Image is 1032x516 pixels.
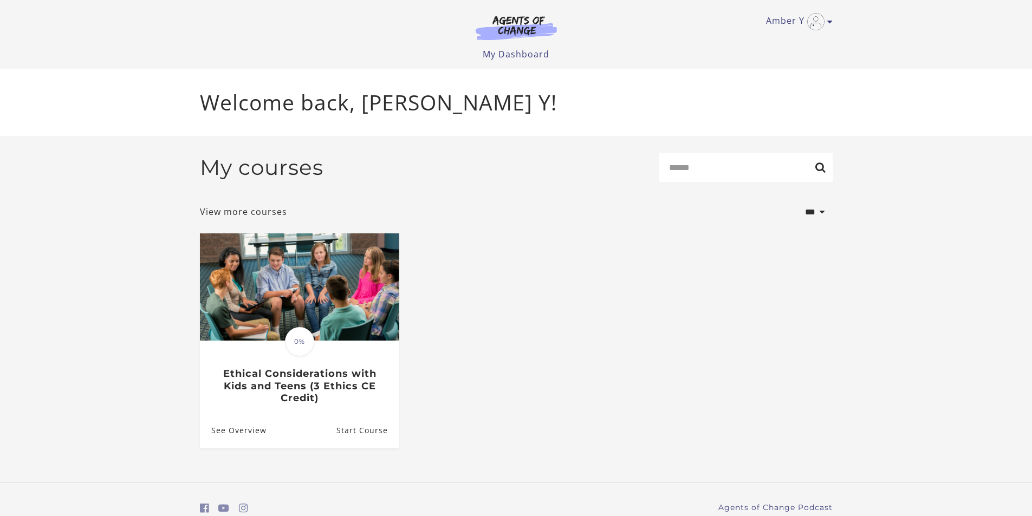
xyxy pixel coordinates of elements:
i: https://www.youtube.com/c/AgentsofChangeTestPrepbyMeaganMitchell (Open in a new window) [218,503,229,513]
a: Toggle menu [766,13,827,30]
a: View more courses [200,205,287,218]
i: https://www.facebook.com/groups/aswbtestprep (Open in a new window) [200,503,209,513]
a: Ethical Considerations with Kids and Teens (3 Ethics CE Credit): Resume Course [336,413,399,448]
p: Welcome back, [PERSON_NAME] Y! [200,87,833,119]
i: https://www.instagram.com/agentsofchangeprep/ (Open in a new window) [239,503,248,513]
a: Ethical Considerations with Kids and Teens (3 Ethics CE Credit): See Overview [200,413,267,448]
a: Agents of Change Podcast [718,502,833,513]
a: https://www.youtube.com/c/AgentsofChangeTestPrepbyMeaganMitchell (Open in a new window) [218,500,229,516]
a: My Dashboard [483,48,549,60]
a: https://www.instagram.com/agentsofchangeprep/ (Open in a new window) [239,500,248,516]
img: Agents of Change Logo [464,15,568,40]
a: https://www.facebook.com/groups/aswbtestprep (Open in a new window) [200,500,209,516]
span: 0% [285,327,314,356]
h3: Ethical Considerations with Kids and Teens (3 Ethics CE Credit) [211,368,387,404]
h2: My courses [200,155,323,180]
